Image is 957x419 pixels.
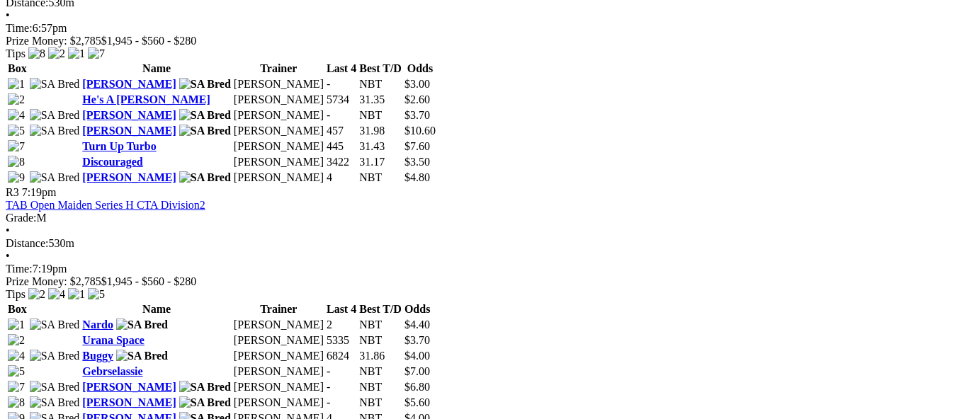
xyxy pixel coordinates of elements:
img: 2 [8,93,25,106]
td: NBT [358,396,402,410]
td: [PERSON_NAME] [233,124,324,138]
td: 6824 [326,349,357,363]
span: • [6,9,10,21]
a: TAB Open Maiden Series H CTA Division2 [6,199,205,211]
td: [PERSON_NAME] [233,108,324,122]
td: 31.35 [358,93,402,107]
img: 7 [8,140,25,153]
td: [PERSON_NAME] [233,93,324,107]
span: Tips [6,288,26,300]
span: $2.60 [404,93,430,105]
span: $6.80 [404,381,430,393]
span: Grade: [6,212,37,224]
td: NBT [358,77,402,91]
span: $4.00 [404,350,430,362]
img: SA Bred [30,125,80,137]
td: [PERSON_NAME] [233,139,324,154]
td: [PERSON_NAME] [233,155,324,169]
img: SA Bred [179,125,231,137]
img: 1 [8,318,25,331]
td: [PERSON_NAME] [233,318,324,332]
th: Odds [404,302,431,316]
td: - [326,77,357,91]
td: [PERSON_NAME] [233,349,324,363]
img: SA Bred [30,171,80,184]
div: 530m [6,237,951,250]
td: 31.17 [358,155,402,169]
img: 4 [8,350,25,362]
img: 2 [28,288,45,301]
span: $4.40 [404,318,430,331]
a: Turn Up Turbo [82,140,156,152]
td: NBT [358,108,402,122]
span: $3.00 [404,78,430,90]
div: 6:57pm [6,22,951,35]
img: 8 [28,47,45,60]
img: SA Bred [30,350,80,362]
span: $7.00 [404,365,430,377]
span: $3.50 [404,156,430,168]
td: NBT [358,380,402,394]
a: He's A [PERSON_NAME] [82,93,210,105]
td: 5734 [326,93,357,107]
span: $3.70 [404,109,430,121]
a: [PERSON_NAME] [82,125,176,137]
div: 7:19pm [6,263,951,275]
a: [PERSON_NAME] [82,78,176,90]
img: 7 [8,381,25,394]
td: 31.86 [358,349,402,363]
a: Gebrselassie [82,365,142,377]
img: 9 [8,171,25,184]
a: Nardo [82,318,113,331]
img: SA Bred [30,396,80,409]
img: 4 [8,109,25,122]
img: 2 [8,334,25,347]
span: R3 [6,186,19,198]
td: [PERSON_NAME] [233,333,324,348]
a: [PERSON_NAME] [82,171,176,183]
img: SA Bred [179,109,231,122]
th: Trainer [233,302,324,316]
span: $1,945 - $560 - $280 [101,35,197,47]
img: SA Bred [30,78,80,91]
th: Best T/D [358,62,402,76]
td: [PERSON_NAME] [233,365,324,379]
th: Odds [404,62,436,76]
img: SA Bred [30,381,80,394]
img: SA Bred [116,318,168,331]
td: 2 [326,318,357,332]
span: $4.80 [404,171,430,183]
span: Time: [6,22,33,34]
img: 8 [8,156,25,168]
th: Name [81,62,232,76]
td: 31.43 [358,139,402,154]
td: 445 [326,139,357,154]
span: • [6,224,10,236]
td: [PERSON_NAME] [233,396,324,410]
th: Trainer [233,62,324,76]
img: 2 [48,47,65,60]
td: - [326,380,357,394]
span: Tips [6,47,26,59]
td: NBT [358,171,402,185]
td: [PERSON_NAME] [233,380,324,394]
a: [PERSON_NAME] [82,109,176,121]
img: 7 [88,47,105,60]
span: $3.70 [404,334,430,346]
img: SA Bred [179,381,231,394]
span: Box [8,62,27,74]
td: 4 [326,171,357,185]
img: SA Bred [179,171,231,184]
span: $5.60 [404,396,430,408]
span: $10.60 [404,125,436,137]
td: - [326,365,357,379]
img: 4 [48,288,65,301]
td: 5335 [326,333,357,348]
td: [PERSON_NAME] [233,77,324,91]
img: SA Bred [179,396,231,409]
a: [PERSON_NAME] [82,396,176,408]
span: Box [8,303,27,315]
img: 1 [8,78,25,91]
td: 3422 [326,155,357,169]
div: Prize Money: $2,785 [6,35,951,47]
